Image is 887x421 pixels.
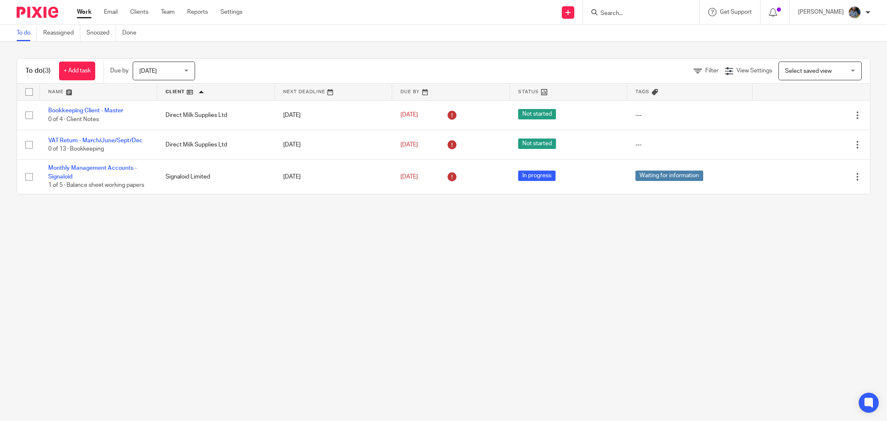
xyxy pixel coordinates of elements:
[104,8,118,16] a: Email
[139,68,157,74] span: [DATE]
[48,165,137,179] a: Monthly Management Accounts - Signaloid
[43,67,51,74] span: (3)
[400,112,418,118] span: [DATE]
[736,68,772,74] span: View Settings
[705,68,719,74] span: Filter
[157,130,274,159] td: Direct Milk Supplies Ltd
[635,141,744,149] div: ---
[157,100,274,130] td: Direct Milk Supplies Ltd
[48,138,143,144] a: VAT Return - March/June/Sept/Dec
[25,67,51,75] h1: To do
[275,130,392,159] td: [DATE]
[86,25,116,41] a: Snoozed
[400,174,418,180] span: [DATE]
[220,8,242,16] a: Settings
[600,10,675,17] input: Search
[17,25,37,41] a: To do
[77,8,91,16] a: Work
[798,8,844,16] p: [PERSON_NAME]
[518,171,556,181] span: In progress
[187,8,208,16] a: Reports
[59,62,95,80] a: + Add task
[518,139,556,149] span: Not started
[635,171,703,181] span: Waiting for information
[48,108,123,114] a: Bookkeeping Client - Master
[110,67,128,75] p: Due by
[848,6,861,19] img: Jaskaran%20Singh.jpeg
[785,68,832,74] span: Select saved view
[275,160,392,194] td: [DATE]
[17,7,58,18] img: Pixie
[48,146,104,152] span: 0 of 13 · Bookkeeping
[48,182,144,188] span: 1 of 5 · Balance sheet working papers
[720,9,752,15] span: Get Support
[518,109,556,119] span: Not started
[400,142,418,148] span: [DATE]
[635,111,744,119] div: ---
[161,8,175,16] a: Team
[122,25,143,41] a: Done
[130,8,148,16] a: Clients
[157,160,274,194] td: Signaloid Limited
[48,116,99,122] span: 0 of 4 · Client Notes
[43,25,80,41] a: Reassigned
[635,89,650,94] span: Tags
[275,100,392,130] td: [DATE]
